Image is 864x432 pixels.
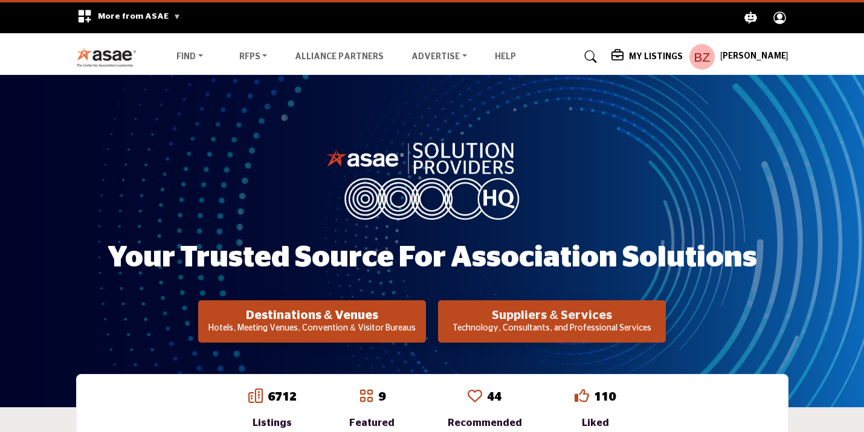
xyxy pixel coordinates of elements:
[76,47,143,67] img: Site Logo
[629,51,683,62] h5: My Listings
[268,391,297,403] a: 6712
[438,300,666,343] button: Suppliers & Services Technology, Consultants, and Professional Services
[442,323,662,335] p: Technology, Consultants, and Professional Services
[378,391,385,403] a: 9
[326,140,538,219] img: image
[403,48,476,65] a: Advertise
[448,416,522,430] div: Recommended
[69,2,189,33] div: More from ASAE
[689,44,715,70] button: Show hide supplier dropdown
[198,300,426,343] button: Destinations & Venues Hotels, Meeting Venues, Convention & Visitor Bureaus
[720,51,788,63] h5: [PERSON_NAME]
[575,416,616,430] div: Liked
[487,391,501,403] a: 44
[98,12,181,21] span: More from ASAE
[495,53,516,61] a: Help
[611,50,683,64] div: My Listings
[248,416,297,430] div: Listings
[573,47,605,66] a: Search
[108,239,757,277] h1: Your Trusted Source for Association Solutions
[231,48,276,65] a: RFPs
[349,416,395,430] div: Featured
[468,388,482,405] a: Go to Recommended
[202,323,422,335] p: Hotels, Meeting Venues, Convention & Visitor Bureaus
[442,308,662,323] h2: Suppliers & Services
[359,388,373,405] a: Go to Featured
[202,308,422,323] h2: Destinations & Venues
[575,388,589,403] i: Go to Liked
[594,391,616,403] a: 110
[295,53,384,61] a: Alliance Partners
[168,48,211,65] a: Find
